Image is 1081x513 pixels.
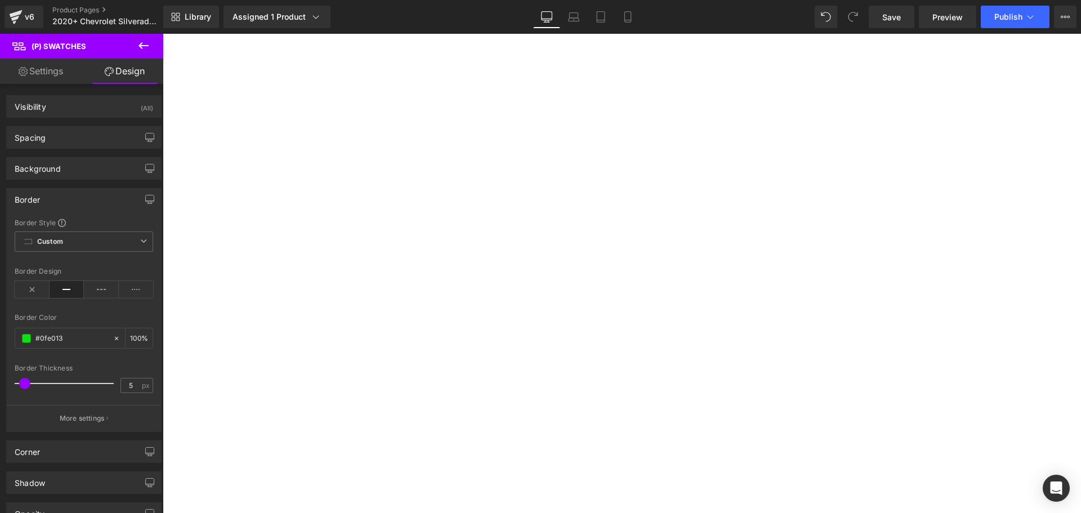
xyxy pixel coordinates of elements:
a: v6 [5,6,43,28]
div: Shadow [15,472,45,488]
span: Publish [994,12,1022,21]
a: Tablet [587,6,614,28]
div: v6 [23,10,37,24]
div: Assigned 1 Product [233,11,321,23]
button: Undo [815,6,837,28]
span: 2020+ Chevrolet Silverado HD Single 40in PRO [52,17,160,26]
div: % [126,328,153,348]
p: More settings [60,413,105,423]
span: Save [882,11,901,23]
button: More settings [7,405,161,431]
div: Border Thickness [15,364,153,372]
a: Mobile [614,6,641,28]
a: Preview [919,6,976,28]
input: Color [35,332,108,345]
div: Border Design [15,267,153,275]
span: (P) Swatches [32,42,86,51]
div: Border [15,189,40,204]
div: Border Color [15,314,153,322]
div: Spacing [15,127,46,142]
a: Laptop [560,6,587,28]
span: Library [185,12,211,22]
span: Preview [932,11,963,23]
button: Publish [981,6,1049,28]
a: Product Pages [52,6,182,15]
button: More [1054,6,1076,28]
div: Open Intercom Messenger [1043,475,1070,502]
a: Design [84,59,166,84]
a: Desktop [533,6,560,28]
div: Visibility [15,96,46,111]
div: Background [15,158,61,173]
a: New Library [163,6,219,28]
div: (All) [141,96,153,114]
button: Redo [842,6,864,28]
div: Corner [15,441,40,457]
div: Border Style [15,218,153,227]
b: Custom [37,237,63,247]
span: px [142,382,151,389]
